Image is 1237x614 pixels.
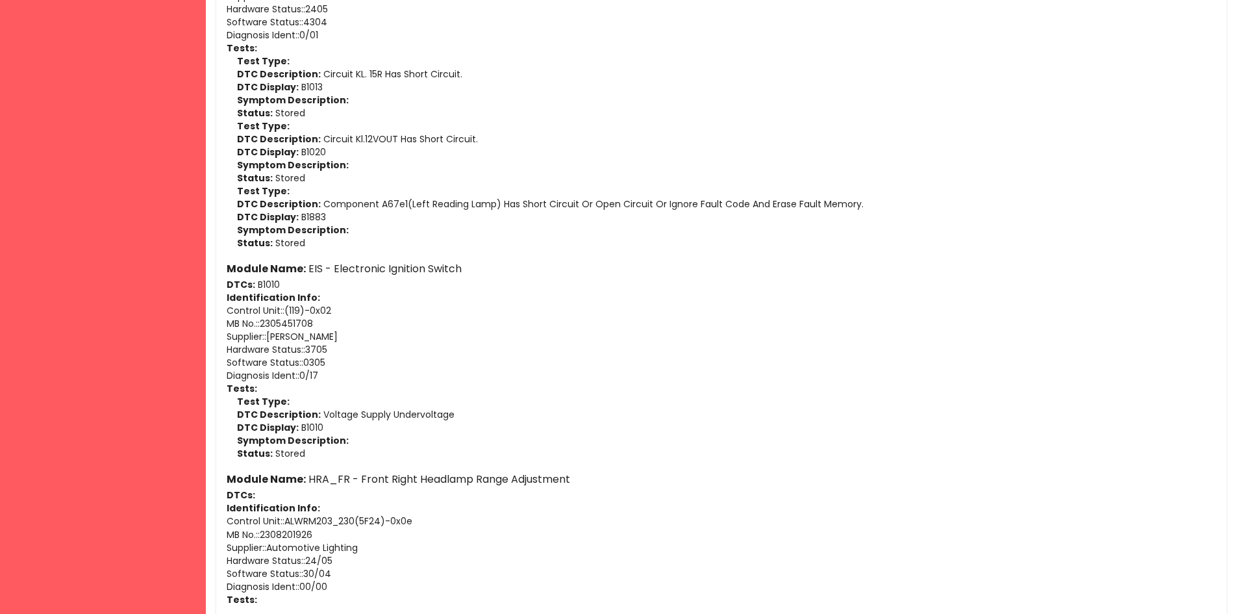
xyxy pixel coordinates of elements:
strong: Symptom Description: [237,224,349,237]
p: Control Unit: : (119)-0x02 [227,304,1216,317]
strong: DTC Display: [237,211,299,224]
strong: Tests: [227,593,257,606]
strong: DTC Description: [237,133,321,146]
p: B1010 [237,421,1216,434]
strong: DTC Display: [237,81,299,94]
strong: Test Type: [237,55,290,68]
p: Component A67e1(Left Reading Lamp) Has Short Circuit Or Open Circuit Or Ignore Fault Code And Era... [237,198,1216,211]
p: MB No.: : 2308201926 [227,528,1216,541]
strong: Symptom Description: [237,434,349,447]
p: Diagnosis Ident: : 0/17 [227,369,1216,382]
strong: Test Type: [237,120,290,133]
strong: Symptom Description: [237,94,349,107]
strong: Identification Info: [227,291,320,304]
p: Hardware Status: : 3705 [227,343,1216,356]
p: Hardware Status: : 24/05 [227,554,1216,567]
p: Circuit Kl.12VOUT Has Short Circuit. [237,133,1216,146]
strong: Identification Info: [227,502,320,515]
p: Circuit KL. 15R Has Short Circuit. [237,68,1216,81]
strong: Test Type: [237,395,290,408]
strong: Status: [237,447,273,460]
p: Control Unit: : ALWRM203_230(5F24)-0x0e [227,515,1216,528]
p: B1013 [237,81,1216,94]
strong: Module Name: [227,261,306,276]
p: Voltage Supply Undervoltage [237,408,1216,421]
p: Stored [237,237,1216,249]
p: Software Status: : 4304 [227,16,1216,29]
p: Software Status: : 0305 [227,356,1216,369]
p: MB No.: : 2305451708 [227,317,1216,330]
strong: DTC Display: [237,146,299,159]
h6: HRA_FR - Front Right Headlamp Range Adjustment [227,470,1216,489]
p: Supplier: : Automotive Lighting [227,541,1216,554]
strong: DTCs: [227,278,255,291]
strong: Tests: [227,382,257,395]
p: Diagnosis Ident: : 0/01 [227,29,1216,42]
strong: Module Name: [227,472,306,487]
p: Stored [237,172,1216,185]
p: B1010 [227,278,1216,291]
strong: Status: [237,172,273,185]
p: Software Status: : 30/04 [227,567,1216,580]
strong: DTC Description: [237,68,321,81]
p: Stored [237,447,1216,460]
strong: DTC Display: [237,421,299,434]
strong: DTC Description: [237,198,321,211]
h6: EIS - Electronic Ignition Switch [227,260,1216,278]
p: Stored [237,107,1216,120]
p: Hardware Status: : 2405 [227,3,1216,16]
strong: Tests: [227,42,257,55]
strong: Test Type: [237,185,290,198]
p: B1020 [237,146,1216,159]
strong: Status: [237,107,273,120]
p: Diagnosis Ident: : 00/00 [227,580,1216,593]
strong: DTCs: [227,489,255,502]
strong: Symptom Description: [237,159,349,172]
strong: Status: [237,237,273,249]
p: Supplier: : [PERSON_NAME] [227,330,1216,343]
p: B1883 [237,211,1216,224]
strong: DTC Description: [237,408,321,421]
